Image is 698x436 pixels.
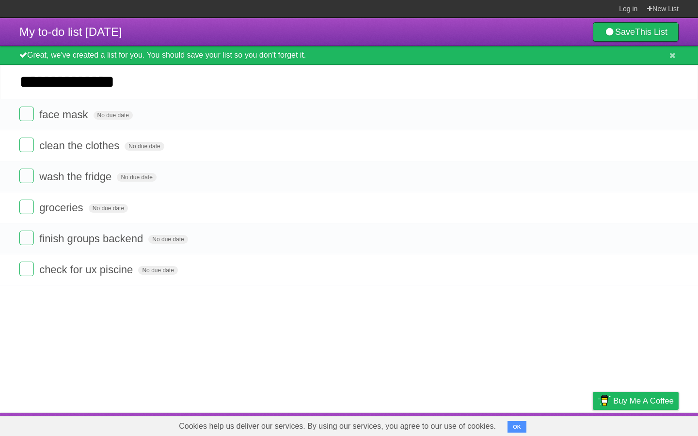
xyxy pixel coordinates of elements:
label: Done [19,200,34,214]
a: SaveThis List [593,22,679,42]
label: Done [19,169,34,183]
span: No due date [125,142,164,151]
a: Buy me a coffee [593,392,679,410]
label: Done [19,107,34,121]
button: OK [508,421,526,433]
img: Buy me a coffee [598,392,611,409]
span: My to-do list [DATE] [19,25,122,38]
span: No due date [89,204,128,213]
a: Suggest a feature [618,415,679,434]
span: check for ux piscine [39,264,135,276]
span: No due date [138,266,177,275]
span: wash the fridge [39,171,114,183]
span: Cookies help us deliver our services. By using our services, you agree to our use of cookies. [169,417,506,436]
a: Privacy [580,415,605,434]
span: clean the clothes [39,140,122,152]
label: Done [19,138,34,152]
span: groceries [39,202,85,214]
label: Done [19,231,34,245]
b: This List [635,27,667,37]
span: No due date [117,173,156,182]
span: No due date [94,111,133,120]
a: Developers [496,415,535,434]
label: Done [19,262,34,276]
span: face mask [39,109,90,121]
span: No due date [148,235,188,244]
a: Terms [547,415,569,434]
a: About [464,415,484,434]
span: finish groups backend [39,233,145,245]
span: Buy me a coffee [613,392,674,409]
